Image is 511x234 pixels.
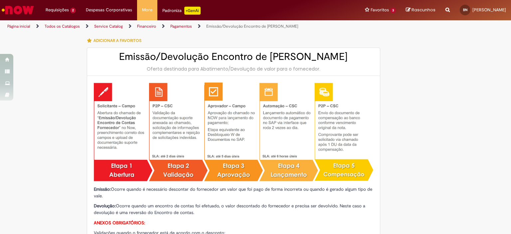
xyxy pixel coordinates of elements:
[94,66,373,72] div: Oferta destinada para Abatimento/Devolução de valor para o fornecedor.
[87,34,145,48] button: Adicionar a Favoritos
[463,8,467,12] span: BN
[137,24,156,29] a: Financeiro
[94,186,111,192] strong: Emissão:
[94,220,145,226] strong: ANEXOS OBRIGATÓRIOS:
[94,24,123,29] a: Service Catalog
[206,24,298,29] a: Emissão/Devolução Encontro de [PERSON_NAME]
[472,7,506,13] span: [PERSON_NAME]
[70,8,76,13] span: 2
[94,51,373,62] h2: Emissão/Devolução Encontro de [PERSON_NAME]
[46,7,69,13] span: Requisições
[94,186,372,199] span: Ocorre quando é necessário descontar do fornecedor um valor que foi pago de forma incorreta ou qu...
[406,7,435,13] a: Rascunhos
[94,203,365,215] span: Ocorre quando um encontro de contas foi efetuado, o valor descontado do fornecedor e precisa ser ...
[412,7,435,13] span: Rascunhos
[142,7,152,13] span: More
[162,7,201,15] div: Padroniza
[5,20,336,33] ul: Trilhas de página
[45,24,80,29] a: Todos os Catálogos
[390,8,396,13] span: 3
[94,203,116,209] strong: Devolução:
[93,38,141,43] span: Adicionar a Favoritos
[86,7,132,13] span: Despesas Corporativas
[184,7,201,15] p: +GenAi
[1,3,35,17] img: ServiceNow
[170,24,192,29] a: Pagamentos
[7,24,30,29] a: Página inicial
[371,7,389,13] span: Favoritos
